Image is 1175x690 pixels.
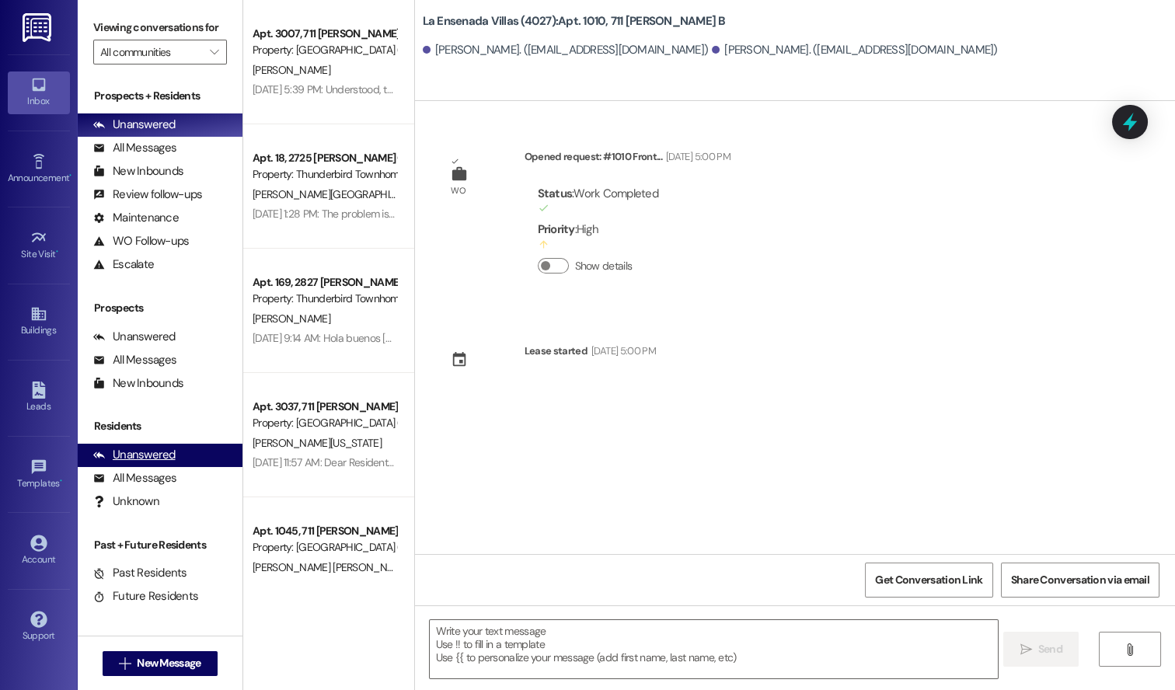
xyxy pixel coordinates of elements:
i:  [210,46,218,58]
div: [PERSON_NAME]. ([EMAIL_ADDRESS][DOMAIN_NAME]) [423,42,709,58]
a: Support [8,606,70,648]
span: New Message [137,655,200,671]
span: Share Conversation via email [1011,572,1149,588]
label: Viewing conversations for [93,16,227,40]
div: Apt. 169, 2827 [PERSON_NAME] [253,274,396,291]
span: [PERSON_NAME] [253,63,330,77]
div: [DATE] 5:39 PM: Understood, thanks [253,82,413,96]
div: All Messages [93,470,176,486]
span: [PERSON_NAME][US_STATE] [253,436,382,450]
b: Status [538,186,573,201]
span: • [69,170,71,181]
div: Unanswered [93,117,176,133]
div: Unanswered [93,447,176,463]
div: Opened request: #1010 Front... [525,148,730,170]
div: Property: Thunderbird Townhomes (4001) [253,291,396,307]
div: : High [538,218,658,253]
div: Unknown [93,493,159,510]
div: Unanswered [93,329,176,345]
span: Get Conversation Link [875,572,982,588]
div: Apt. 18, 2725 [PERSON_NAME] C [253,150,396,166]
span: [PERSON_NAME][GEOGRAPHIC_DATA] [253,187,434,201]
div: Property: [GEOGRAPHIC_DATA] (4027) [253,539,396,556]
div: [DATE] 5:00 PM [587,343,656,359]
i:  [119,657,131,670]
span: [PERSON_NAME] [PERSON_NAME] [253,560,415,574]
img: ResiDesk Logo [23,13,54,42]
div: Future Residents [93,588,198,605]
span: [PERSON_NAME] [253,312,330,326]
div: Residents [78,418,242,434]
div: All Messages [93,352,176,368]
a: Leads [8,377,70,419]
div: [DATE] 9:14 AM: Hola buenos [PERSON_NAME] perdón a qué hora habré la oficina [253,331,619,345]
div: New Inbounds [93,163,183,179]
a: Site Visit • [8,225,70,267]
div: Prospects [78,300,242,316]
div: WO [451,183,465,199]
div: Escalate [93,256,154,273]
div: Property: [GEOGRAPHIC_DATA] (4027) [253,415,396,431]
button: Share Conversation via email [1001,563,1159,598]
button: New Message [103,651,218,676]
div: All Messages [93,140,176,156]
div: WO Follow-ups [93,233,189,249]
div: [DATE] 5:00 PM [662,148,730,165]
div: Maintenance [93,210,179,226]
div: Apt. 3007, 711 [PERSON_NAME] A [253,26,396,42]
div: [PERSON_NAME]. ([EMAIL_ADDRESS][DOMAIN_NAME]) [712,42,998,58]
b: La Ensenada Villas (4027): Apt. 1010, 711 [PERSON_NAME] B [423,13,726,30]
span: • [60,476,62,486]
i:  [1020,643,1031,656]
div: Property: [GEOGRAPHIC_DATA] (4027) [253,42,396,58]
span: • [56,246,58,257]
b: Priority [538,221,575,237]
div: Property: Thunderbird Townhomes (4001) [253,166,396,183]
div: Past Residents [93,565,187,581]
div: : Work Completed [538,182,658,218]
a: Templates • [8,454,70,496]
a: Account [8,530,70,572]
label: Show details [575,258,633,274]
div: Review follow-ups [93,186,202,203]
div: Apt. 1045, 711 [PERSON_NAME] F [253,523,396,539]
span: Send [1038,641,1062,657]
div: Lease started [525,343,588,359]
button: Send [1003,632,1079,667]
div: Past + Future Residents [78,537,242,553]
a: Buildings [8,301,70,343]
input: All communities [100,40,202,64]
a: Inbox [8,71,70,113]
i:  [1124,643,1135,656]
div: New Inbounds [93,375,183,392]
div: Apt. 3037, 711 [PERSON_NAME] E [253,399,396,415]
button: Get Conversation Link [865,563,992,598]
div: Prospects + Residents [78,88,242,104]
